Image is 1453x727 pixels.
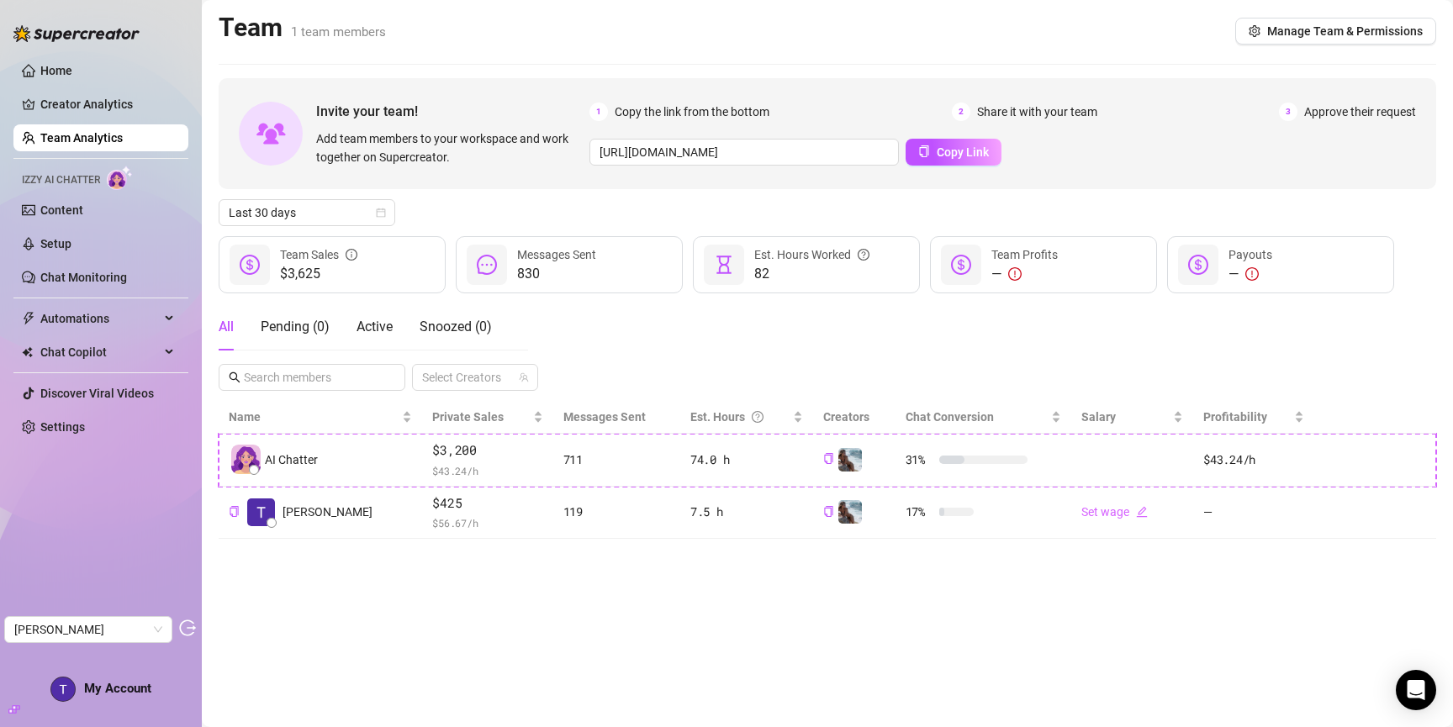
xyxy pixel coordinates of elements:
[858,245,869,264] span: question-circle
[823,453,834,464] span: copy
[754,264,869,284] span: 82
[22,346,33,358] img: Chat Copilot
[219,317,234,337] div: All
[265,450,318,469] span: AI Chatter
[8,703,20,715] span: build
[291,24,386,40] span: 1 team members
[316,101,589,122] span: Invite your team!
[563,450,670,469] div: 711
[1245,267,1259,281] span: exclamation-circle
[1228,248,1272,261] span: Payouts
[229,506,240,517] span: copy
[1267,24,1423,38] span: Manage Team & Permissions
[14,617,162,642] span: Tess Homann
[690,408,790,426] div: Est. Hours
[240,255,260,275] span: dollar-circle
[977,103,1097,121] span: Share it with your team
[1249,25,1260,37] span: setting
[244,368,382,387] input: Search members
[219,401,422,434] th: Name
[714,255,734,275] span: hourglass
[229,200,385,225] span: Last 30 days
[51,677,75,701] img: ACg8ocJYPhCGbkh5IG2813nOAp7zsEtEI7s7GBqX4nZC-3_ne-uJ2w=s96-c
[432,493,542,514] span: $425
[280,245,357,264] div: Team Sales
[690,503,803,521] div: 7.5 h
[1235,18,1436,45] button: Manage Team & Permissions
[563,503,670,521] div: 119
[752,408,763,426] span: question-circle
[1081,505,1148,519] a: Set wageedit
[906,410,994,424] span: Chat Conversion
[615,103,769,121] span: Copy the link from the bottom
[906,139,1001,166] button: Copy Link
[22,172,100,188] span: Izzy AI Chatter
[280,264,357,284] span: $3,625
[823,506,834,517] span: copy
[229,371,240,383] span: search
[420,319,492,335] span: Snoozed ( 0 )
[589,103,608,121] span: 1
[13,25,140,42] img: logo-BBDzfeDw.svg
[229,408,399,426] span: Name
[906,503,933,521] span: 17 %
[1228,264,1272,284] div: —
[107,166,133,190] img: AI Chatter
[519,372,529,382] span: team
[1136,506,1148,518] span: edit
[40,420,85,434] a: Settings
[952,103,970,121] span: 2
[283,503,372,521] span: [PERSON_NAME]
[432,514,542,531] span: $ 56.67 /h
[40,305,160,332] span: Automations
[918,145,930,157] span: copy
[357,319,393,335] span: Active
[247,498,275,526] img: Tess Homann
[813,401,896,434] th: Creators
[1081,410,1116,424] span: Salary
[231,445,261,474] img: izzy-ai-chatter-avatar-DDCN_rTZ.svg
[991,248,1058,261] span: Team Profits
[84,681,151,696] span: My Account
[1008,267,1022,281] span: exclamation-circle
[219,12,386,44] h2: Team
[754,245,869,264] div: Est. Hours Worked
[229,506,240,519] button: Copy Teammate ID
[432,440,542,461] span: $3,200
[40,387,154,400] a: Discover Viral Videos
[937,145,989,159] span: Copy Link
[316,129,583,166] span: Add team members to your workspace and work together on Supercreator.
[1396,670,1436,710] div: Open Intercom Messenger
[823,453,834,466] button: Copy Creator ID
[1304,103,1416,121] span: Approve their request
[40,203,83,217] a: Content
[477,255,497,275] span: message
[823,506,834,519] button: Copy Creator ID
[40,271,127,284] a: Chat Monitoring
[1279,103,1297,121] span: 3
[40,237,71,250] a: Setup
[517,248,596,261] span: Messages Sent
[1203,450,1304,469] div: $43.24 /h
[1188,255,1208,275] span: dollar-circle
[22,312,35,325] span: thunderbolt
[838,500,862,524] img: Tess
[40,339,160,366] span: Chat Copilot
[838,448,862,471] img: Tess
[432,462,542,479] span: $ 43.24 /h
[40,131,123,145] a: Team Analytics
[376,208,386,218] span: calendar
[1203,410,1267,424] span: Profitability
[563,410,646,424] span: Messages Sent
[690,450,803,469] div: 74.0 h
[517,264,596,284] span: 830
[906,450,933,469] span: 31 %
[432,410,504,424] span: Private Sales
[261,317,330,337] div: Pending ( 0 )
[991,264,1058,284] div: —
[951,255,971,275] span: dollar-circle
[346,245,357,264] span: info-circle
[40,64,72,77] a: Home
[40,91,175,118] a: Creator Analytics
[179,619,196,636] span: logout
